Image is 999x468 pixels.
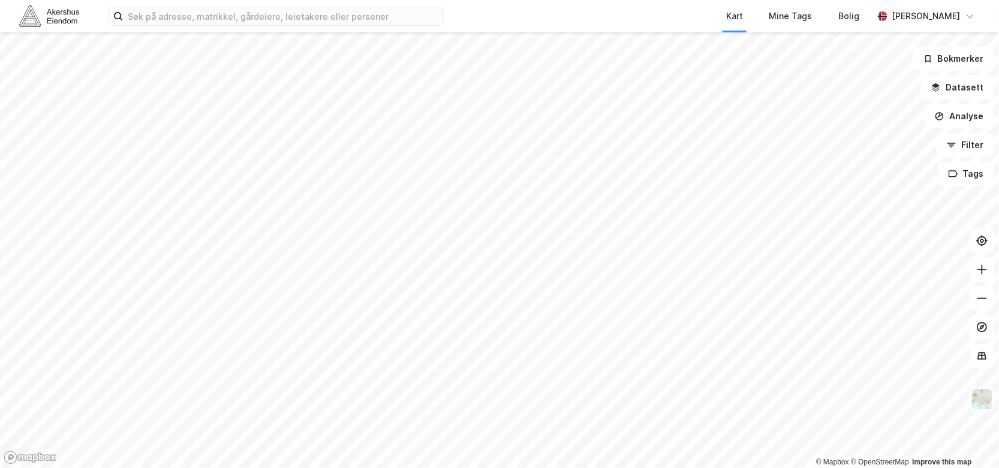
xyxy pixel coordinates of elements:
[913,458,972,466] a: Improve this map
[839,9,860,23] div: Bolig
[4,451,56,464] a: Mapbox homepage
[939,410,999,468] div: Kontrollprogram for chat
[939,410,999,468] iframe: Chat Widget
[913,47,994,71] button: Bokmerker
[938,162,994,186] button: Tags
[851,458,909,466] a: OpenStreetMap
[921,76,994,99] button: Datasett
[971,388,994,410] img: Z
[19,5,79,26] img: akershus-eiendom-logo.9091f326c980b4bce74ccdd9f866810c.svg
[726,9,743,23] div: Kart
[892,9,961,23] div: [PERSON_NAME]
[937,133,994,157] button: Filter
[769,9,813,23] div: Mine Tags
[925,104,994,128] button: Analyse
[816,458,849,466] a: Mapbox
[123,7,443,25] input: Søk på adresse, matrikkel, gårdeiere, leietakere eller personer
